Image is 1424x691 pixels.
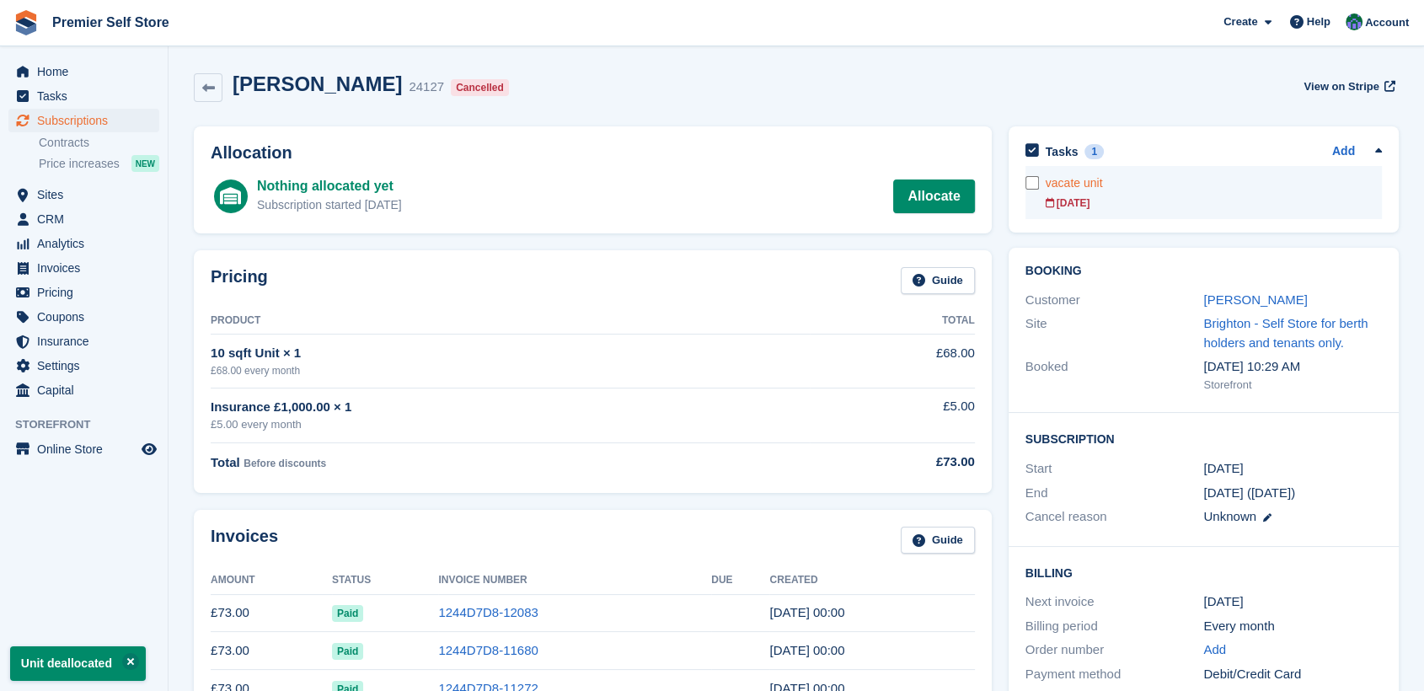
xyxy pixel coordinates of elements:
[1223,13,1257,30] span: Create
[211,567,332,594] th: Amount
[1203,592,1382,612] div: [DATE]
[39,154,159,173] a: Price increases NEW
[8,305,159,329] a: menu
[39,156,120,172] span: Price increases
[211,594,332,632] td: £73.00
[8,84,159,108] a: menu
[211,308,810,335] th: Product
[1025,430,1382,447] h2: Subscription
[1332,142,1355,162] a: Add
[8,256,159,280] a: menu
[211,363,810,378] div: £68.00 every month
[332,567,438,594] th: Status
[438,605,538,619] a: 1244D7D8-12083
[211,632,332,670] td: £73.00
[1025,617,1204,636] div: Billing period
[211,143,975,163] h2: Allocation
[810,388,974,442] td: £5.00
[1046,144,1079,159] h2: Tasks
[211,455,240,469] span: Total
[1297,72,1399,100] a: View on Stripe
[1365,14,1409,31] span: Account
[257,196,402,214] div: Subscription started [DATE]
[211,267,268,295] h2: Pricing
[438,643,538,657] a: 1244D7D8-11680
[8,437,159,461] a: menu
[211,416,810,433] div: £5.00 every month
[1025,564,1382,581] h2: Billing
[1025,484,1204,503] div: End
[10,646,146,681] p: Unit deallocated
[8,109,159,132] a: menu
[37,232,138,255] span: Analytics
[211,527,278,554] h2: Invoices
[1203,485,1295,500] span: [DATE] ([DATE])
[139,439,159,459] a: Preview store
[893,179,974,213] a: Allocate
[37,354,138,378] span: Settings
[1046,174,1382,192] div: vacate unit
[8,60,159,83] a: menu
[1203,509,1256,523] span: Unknown
[37,183,138,206] span: Sites
[37,60,138,83] span: Home
[211,344,810,363] div: 10 sqft Unit × 1
[37,437,138,461] span: Online Store
[46,8,176,36] a: Premier Self Store
[332,605,363,622] span: Paid
[1203,665,1382,684] div: Debit/Credit Card
[37,305,138,329] span: Coupons
[244,458,326,469] span: Before discounts
[211,398,810,417] div: Insurance £1,000.00 × 1
[37,378,138,402] span: Capital
[37,109,138,132] span: Subscriptions
[810,453,974,472] div: £73.00
[711,567,769,594] th: Due
[1346,13,1362,30] img: Jo Granger
[8,183,159,206] a: menu
[1025,640,1204,660] div: Order number
[810,335,974,388] td: £68.00
[769,567,974,594] th: Created
[8,354,159,378] a: menu
[8,207,159,231] a: menu
[37,84,138,108] span: Tasks
[1025,314,1204,352] div: Site
[1203,292,1307,307] a: [PERSON_NAME]
[1307,13,1330,30] span: Help
[1203,459,1243,479] time: 2023-09-01 23:00:00 UTC
[1025,291,1204,310] div: Customer
[769,605,844,619] time: 2025-09-01 23:00:14 UTC
[1046,166,1382,219] a: vacate unit [DATE]
[1203,316,1368,350] a: Brighton - Self Store for berth holders and tenants only.
[8,378,159,402] a: menu
[233,72,402,95] h2: [PERSON_NAME]
[1025,265,1382,278] h2: Booking
[15,416,168,433] span: Storefront
[769,643,844,657] time: 2025-08-01 23:00:25 UTC
[332,643,363,660] span: Paid
[8,329,159,353] a: menu
[810,308,974,335] th: Total
[257,176,402,196] div: Nothing allocated yet
[13,10,39,35] img: stora-icon-8386f47178a22dfd0bd8f6a31ec36ba5ce8667c1dd55bd0f319d3a0aa187defe.svg
[37,329,138,353] span: Insurance
[451,79,509,96] div: Cancelled
[37,281,138,304] span: Pricing
[1203,640,1226,660] a: Add
[131,155,159,172] div: NEW
[1203,617,1382,636] div: Every month
[1304,78,1378,95] span: View on Stripe
[901,527,975,554] a: Guide
[1203,357,1382,377] div: [DATE] 10:29 AM
[1046,196,1382,211] div: [DATE]
[1025,459,1204,479] div: Start
[8,232,159,255] a: menu
[438,567,711,594] th: Invoice Number
[39,135,159,151] a: Contracts
[1025,665,1204,684] div: Payment method
[1025,592,1204,612] div: Next invoice
[409,78,444,97] div: 24127
[1025,507,1204,527] div: Cancel reason
[901,267,975,295] a: Guide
